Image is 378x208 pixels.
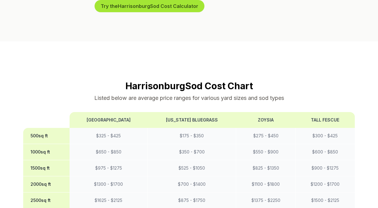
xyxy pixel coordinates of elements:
[296,128,355,144] td: $ 300 - $ 425
[236,144,295,160] td: $ 550 - $ 900
[148,144,236,160] td: $ 350 - $ 700
[23,128,70,144] th: 500 sq ft
[296,144,355,160] td: $ 600 - $ 850
[148,176,236,192] td: $ 700 - $ 1400
[23,94,355,102] p: Listed below are average price ranges for various yard sizes and sod types
[296,160,355,176] td: $ 900 - $ 1275
[70,160,147,176] td: $ 975 - $ 1275
[70,144,147,160] td: $ 650 - $ 850
[148,112,236,128] th: [US_STATE] Bluegrass
[23,144,70,160] th: 1000 sq ft
[70,112,147,128] th: [GEOGRAPHIC_DATA]
[148,160,236,176] td: $ 525 - $ 1050
[23,160,70,176] th: 1500 sq ft
[70,176,147,192] td: $ 1300 - $ 1700
[23,176,70,192] th: 2000 sq ft
[236,160,295,176] td: $ 825 - $ 1350
[296,176,355,192] td: $ 1200 - $ 1700
[148,128,236,144] td: $ 175 - $ 350
[236,128,295,144] td: $ 275 - $ 450
[296,112,355,128] th: Tall Fescue
[23,80,355,91] h2: Harrisonburg Sod Cost Chart
[70,128,147,144] td: $ 325 - $ 425
[236,112,295,128] th: Zoysia
[236,176,295,192] td: $ 1100 - $ 1800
